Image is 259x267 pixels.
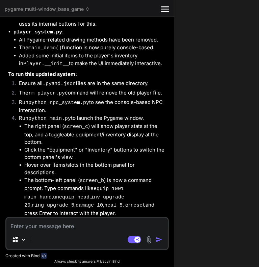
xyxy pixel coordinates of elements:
[97,259,109,263] span: Privacy
[60,81,76,87] code: .json
[145,236,153,244] img: attachment
[24,146,167,161] li: Click the "Equipment" or "Inventory" buttons to switch the bottom panel's view.
[14,99,167,114] li: Run to see the console-based NPC interaction.
[32,203,74,208] code: ring_upgrade 5
[5,6,90,12] span: pygame_multi-window_base_game
[21,237,26,243] img: Pick Models
[104,203,123,208] code: heal 5
[14,29,62,35] code: player_system.py
[19,44,167,52] li: The function is now purely console-based.
[19,36,167,44] li: All Pygame-related drawing methods have been removed.
[24,177,167,217] li: The bottom-left panel ( ) is now a command prompt. Type commands like , , , , , , or and press En...
[14,80,167,89] li: Ensure all and files are in the same directory.
[156,236,162,243] img: icon
[24,161,167,177] li: Hover over items/slots in the bottom panel for descriptions.
[130,203,146,208] code: reset
[80,178,104,184] code: screen_b
[43,81,52,87] code: .py
[24,186,124,200] code: equip 1001 main_hand
[76,203,103,208] code: damage 10
[19,52,167,68] li: Added some initial items to the player's inventory in to make the UI immediately interactive.
[14,114,167,217] li: Run to launch the Pygame window.
[14,28,167,36] p: :
[14,89,167,99] li: The command will remove the old player file.
[24,123,167,146] li: The right panel ( ) will show player stats at the top, and a toggleable equipment/inventory displ...
[53,194,89,200] code: unequip head
[5,259,169,264] p: Always check its answers. in Bind
[41,253,47,259] img: bind-logo
[8,71,77,77] strong: To run this updated system:
[64,124,88,130] code: screen_c
[28,45,62,51] code: main_demo()
[28,90,65,96] code: rm player.py
[23,61,69,67] code: Player.__init__
[5,253,40,259] p: Created with Bind
[28,116,71,122] code: python main.py
[28,100,89,106] code: python npc_system.py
